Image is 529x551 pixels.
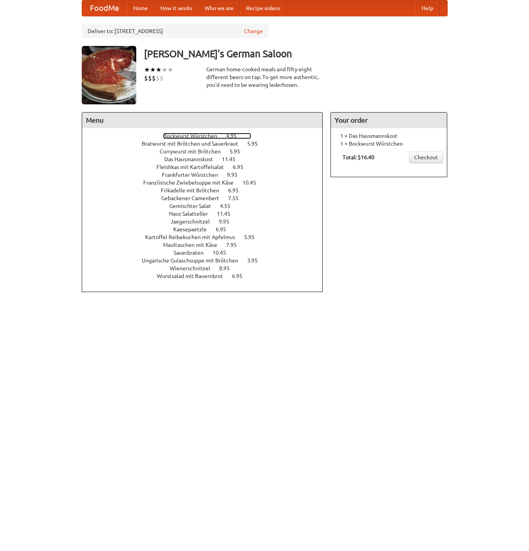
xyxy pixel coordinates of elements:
[143,180,241,186] span: Französische Zwiebelsuppe mit Käse
[156,164,232,170] span: Fleishkas mit Kartoffelsalat
[343,154,374,160] b: Total: $16.40
[161,195,227,201] span: Gebackener Camenbert
[169,211,245,217] a: Haus Salatteller 11.45
[226,242,244,248] span: 7.95
[415,0,439,16] a: Help
[170,265,244,271] a: Wienerschnitzel 8.95
[162,65,167,74] li: ★
[160,74,163,83] li: $
[240,0,286,16] a: Recipe videos
[219,218,237,225] span: 9.95
[161,195,253,201] a: Gebackener Camenbert 7.55
[173,226,241,232] a: Kaesepaetzle 6.95
[213,250,234,256] span: 10.45
[164,156,221,162] span: Das Hausmannskost
[162,172,252,178] a: Frankfurter Würstchen 9.95
[163,133,225,139] span: Bockwurst Würstchen
[247,141,265,147] span: 5.95
[160,148,228,155] span: Currywurst mit Brötchen
[244,27,263,35] a: Change
[163,242,225,248] span: Maultaschen mit Käse
[226,133,244,139] span: 4.95
[216,226,234,232] span: 6.95
[232,273,250,279] span: 6.95
[247,257,265,264] span: 3.95
[169,203,219,209] span: Gemischter Salat
[82,24,269,38] div: Deliver to: [STREET_ADDRESS]
[142,257,272,264] a: Ungarische Gulaschsuppe mit Brötchen 3.95
[143,180,271,186] a: Französische Zwiebelsuppe mit Käse 10.45
[82,113,323,128] h4: Menu
[222,156,243,162] span: 11.45
[335,140,443,148] li: 1 × Bockwurst Würstchen
[409,151,443,163] a: Checkout
[161,187,227,194] span: Frikadelle mit Brötchen
[142,141,272,147] a: Bratwurst mit Brötchen und Sauerkraut 5.95
[206,65,323,89] div: German home-cooked meals and fifty-eight different beers on tap. To get more authentic, you'd nee...
[161,187,253,194] a: Frikadelle mit Brötchen 6.95
[228,195,246,201] span: 7.55
[227,172,245,178] span: 9.95
[127,0,154,16] a: Home
[160,148,255,155] a: Currywurst mit Brötchen 5.95
[199,0,240,16] a: Who we are
[169,211,216,217] span: Haus Salatteller
[156,65,162,74] li: ★
[163,242,251,248] a: Maultaschen mit Käse 7.95
[157,273,257,279] a: Wurstsalad mit Bauernbrot 6.95
[144,65,150,74] li: ★
[243,180,264,186] span: 10.45
[156,164,258,170] a: Fleishkas mit Kartoffelsalat 6.95
[82,46,136,104] img: angular.jpg
[169,203,245,209] a: Gemischter Salat 4.55
[163,133,251,139] a: Bockwurst Würstchen 4.95
[335,132,443,140] li: 1 × Das Hausmannskost
[148,74,152,83] li: $
[82,0,127,16] a: FoodMe
[154,0,199,16] a: How it works
[170,218,218,225] span: Jaegerschnitzel
[157,273,231,279] span: Wurstsalad mit Bauernbrot
[145,234,243,240] span: Kartoffel Reibekuchen mit Apfelmus
[170,265,218,271] span: Wienerschnitzel
[150,65,156,74] li: ★
[219,265,237,271] span: 8.95
[167,65,173,74] li: ★
[144,46,448,62] h3: [PERSON_NAME]'s German Saloon
[142,257,246,264] span: Ungarische Gulaschsuppe mit Brötchen
[144,74,148,83] li: $
[331,113,447,128] h4: Your order
[228,187,246,194] span: 6.95
[164,156,250,162] a: Das Hausmannskost 11.45
[174,250,241,256] a: Sauerbraten 10.45
[220,203,238,209] span: 4.55
[233,164,251,170] span: 6.95
[156,74,160,83] li: $
[217,211,238,217] span: 11.45
[145,234,269,240] a: Kartoffel Reibekuchen mit Apfelmus 5.95
[244,234,262,240] span: 5.95
[170,218,244,225] a: Jaegerschnitzel 9.95
[162,172,226,178] span: Frankfurter Würstchen
[230,148,248,155] span: 5.95
[173,226,214,232] span: Kaesepaetzle
[174,250,211,256] span: Sauerbraten
[142,141,246,147] span: Bratwurst mit Brötchen und Sauerkraut
[152,74,156,83] li: $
